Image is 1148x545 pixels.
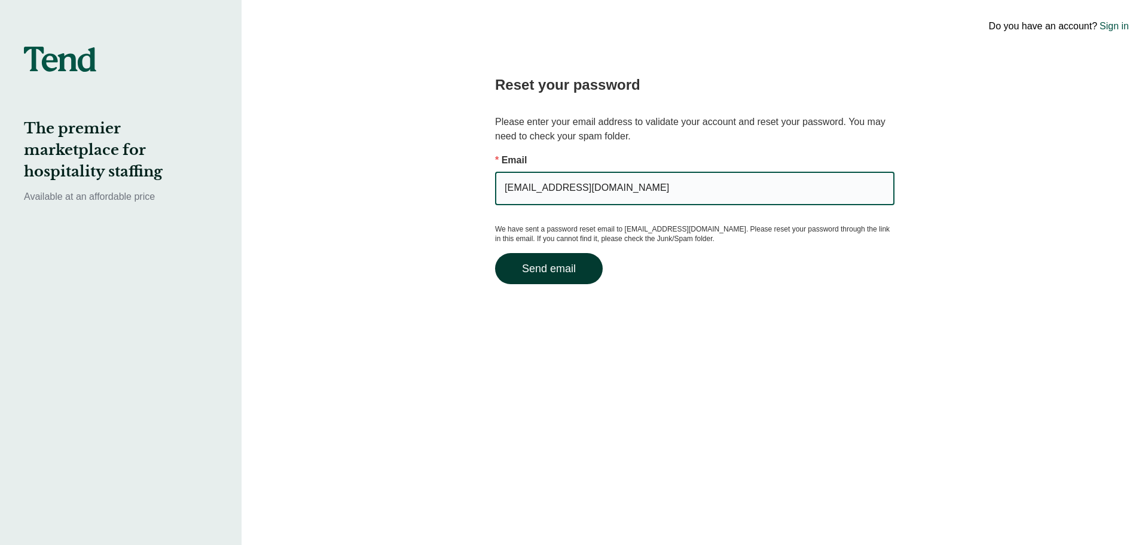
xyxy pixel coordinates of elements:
h2: Reset your password [495,74,894,96]
p: We have sent a password reset email to [EMAIL_ADDRESS][DOMAIN_NAME]. Please reset your password t... [495,224,894,243]
a: Sign in [1100,19,1129,34]
img: tend-logo [24,47,96,72]
h2: The premier marketplace for hospitality staffing [24,118,218,182]
p: Please enter your email address to validate your account and reset your password. You may need to... [495,115,894,144]
p: Email [495,153,894,168]
button: Send email [495,253,603,284]
p: Available at an affordable price [24,190,218,204]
